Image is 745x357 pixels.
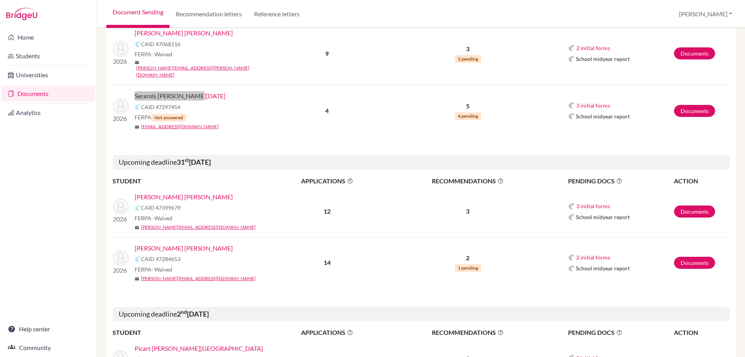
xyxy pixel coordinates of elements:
button: 2 initial forms [576,44,610,52]
span: CAID 47068116 [141,40,180,48]
span: CAID 47284653 [141,255,180,263]
a: Documents [674,257,715,269]
a: [PERSON_NAME] [PERSON_NAME] [135,192,233,202]
span: FERPA [135,265,172,273]
p: 2026 [113,57,128,66]
span: mail [135,125,139,129]
span: mail [135,277,139,281]
img: Common App logo [568,102,574,108]
p: 2026 [113,214,128,224]
p: 2026 [113,266,128,275]
img: Common App logo [568,113,574,119]
span: mail [135,225,139,230]
h5: Upcoming deadline [113,155,729,170]
b: 12 [324,207,331,215]
img: Common App logo [135,41,141,47]
p: 3 [387,207,549,216]
a: [PERSON_NAME] [PERSON_NAME] [135,28,233,38]
b: 4 [325,107,329,114]
span: School midyear report [576,55,630,63]
sup: st [185,157,189,163]
span: School midyear report [576,112,630,120]
a: Help center [2,321,95,337]
img: Bridge-U [6,8,37,20]
button: 3 initial forms [576,202,610,211]
a: Documents [2,86,95,101]
a: Documents [674,47,715,59]
img: Common App logo [568,56,574,62]
span: School midyear report [576,213,630,221]
span: FERPA [135,50,172,58]
span: APPLICATIONS [268,176,386,186]
b: 2 [DATE] [177,310,209,318]
span: - Waived [151,51,172,57]
span: Not answered [151,114,186,122]
a: [PERSON_NAME][EMAIL_ADDRESS][DOMAIN_NAME] [141,224,256,231]
a: [PERSON_NAME][EMAIL_ADDRESS][DOMAIN_NAME] [141,275,256,282]
a: [PERSON_NAME] [PERSON_NAME] [135,244,233,253]
button: [PERSON_NAME] [676,7,736,21]
button: 3 initial forms [576,101,610,110]
p: 2026 [113,114,128,123]
img: Santamaria Vargas, Daniela [113,41,128,57]
img: Common App logo [568,254,574,261]
p: 3 [387,44,549,54]
p: 2 [387,253,549,263]
p: 5 [387,101,549,111]
img: Common App logo [135,205,141,211]
button: 2 initial forms [576,253,610,262]
th: STUDENT [113,176,268,186]
span: 1 pending [455,264,481,272]
img: Serarols Pacas, Lucia [113,98,128,114]
a: [PERSON_NAME][EMAIL_ADDRESS][PERSON_NAME][DOMAIN_NAME] [136,64,273,78]
img: Common App logo [135,256,141,262]
img: Common App logo [568,265,574,272]
a: Universities [2,67,95,83]
h5: Upcoming deadline [113,307,729,322]
img: Angelucci Maestre, Alessandra [113,199,128,214]
a: Students [2,48,95,64]
a: Documents [674,105,715,117]
a: [EMAIL_ADDRESS][DOMAIN_NAME] [141,123,219,130]
a: Documents [674,205,715,218]
th: ACTION [674,327,729,338]
span: FERPA [135,113,186,122]
span: CAID 47297454 [141,103,180,111]
b: 31 [DATE] [177,158,211,166]
a: Home [2,30,95,45]
th: ACTION [674,176,729,186]
span: School midyear report [576,264,630,272]
img: Common App logo [568,203,574,209]
img: Common App logo [135,104,141,110]
img: Common App logo [568,45,574,51]
a: Picart [PERSON_NAME][GEOGRAPHIC_DATA] [135,344,263,353]
span: mail [135,60,139,65]
sup: nd [181,309,187,315]
a: Community [2,340,95,355]
b: 9 [325,50,329,57]
span: RECOMMENDATIONS [387,176,549,186]
span: - Waived [151,266,172,273]
span: 2 pending [455,55,481,63]
a: Analytics [2,105,95,120]
img: Common App logo [568,214,574,220]
span: 4 pending [455,112,481,120]
span: PENDING DOCS [568,328,673,337]
img: Zamora Beltranena, Maria Jose [113,250,128,266]
th: STUDENT [113,327,268,338]
a: Serarols [PERSON_NAME][DATE] [135,91,225,101]
span: PENDING DOCS [568,176,673,186]
span: RECOMMENDATIONS [387,328,549,337]
span: FERPA [135,214,172,222]
b: 14 [324,259,331,266]
span: - Waived [151,215,172,221]
span: APPLICATIONS [268,328,386,337]
span: CAID 47399679 [141,204,180,212]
